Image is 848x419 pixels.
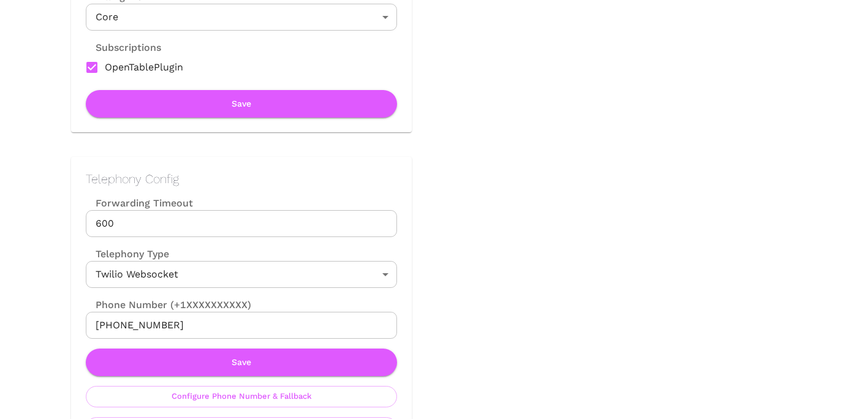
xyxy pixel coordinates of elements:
label: Telephony Type [86,247,169,261]
h2: Telephony Config [86,172,397,186]
button: Save [86,349,397,376]
label: Forwarding Timeout [86,196,397,210]
button: Configure Phone Number & Fallback [86,386,397,407]
button: Save [86,90,397,118]
label: Phone Number (+1XXXXXXXXXX) [86,298,397,312]
div: Core [86,4,397,31]
div: Twilio Websocket [86,261,397,288]
span: OpenTablePlugin [105,60,183,75]
label: Subscriptions [86,40,161,55]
